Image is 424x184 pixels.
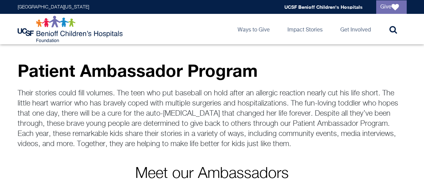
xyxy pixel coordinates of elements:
[376,0,407,14] a: Give
[335,14,376,44] a: Get Involved
[18,61,407,80] p: Patient Ambassador Program
[18,166,407,181] p: Meet our Ambassadors
[18,5,89,9] a: [GEOGRAPHIC_DATA][US_STATE]
[18,88,407,149] p: Their stories could fill volumes. The teen who put baseball on hold after an allergic reaction ne...
[282,14,328,44] a: Impact Stories
[18,16,124,43] img: Logo for UCSF Benioff Children's Hospitals Foundation
[284,4,363,10] a: UCSF Benioff Children's Hospitals
[232,14,275,44] a: Ways to Give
